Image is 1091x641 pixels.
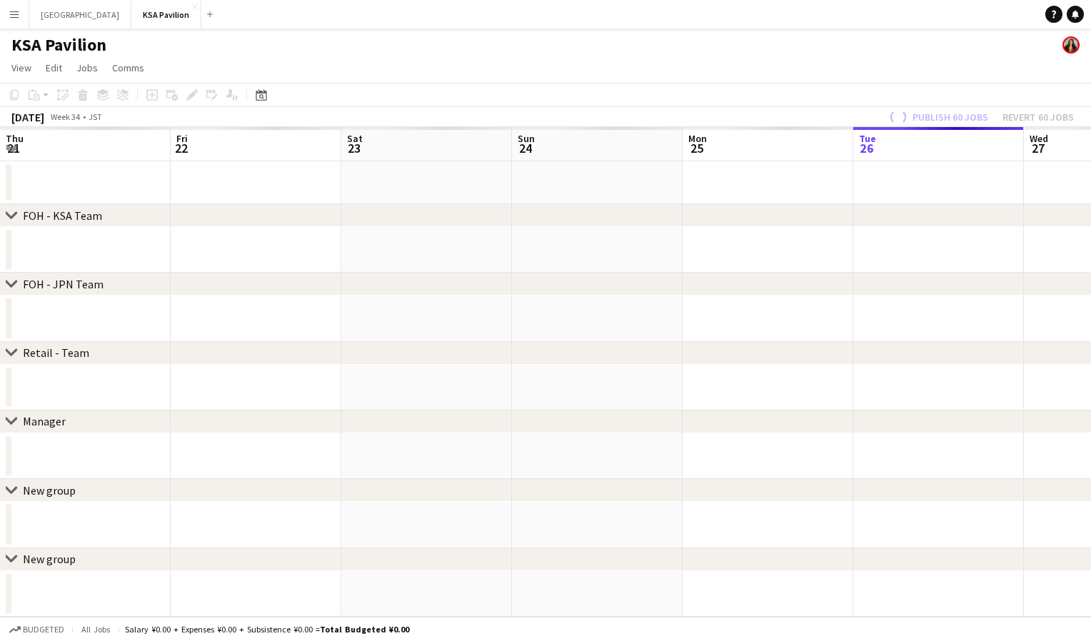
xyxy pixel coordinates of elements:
[320,624,409,635] span: Total Budgeted ¥0.00
[40,59,68,77] a: Edit
[174,140,188,156] span: 22
[857,140,876,156] span: 26
[176,132,188,145] span: Fri
[4,140,24,156] span: 21
[23,208,102,223] div: FOH - KSA Team
[688,132,707,145] span: Mon
[23,483,76,498] div: New group
[106,59,150,77] a: Comms
[23,345,89,360] div: Retail - Team
[686,140,707,156] span: 25
[71,59,104,77] a: Jobs
[29,1,131,29] button: [GEOGRAPHIC_DATA]
[23,552,76,566] div: New group
[46,61,62,74] span: Edit
[131,1,201,29] button: KSA Pavilion
[345,140,363,156] span: 23
[89,111,102,122] div: JST
[516,140,535,156] span: 24
[7,622,66,637] button: Budgeted
[11,34,106,56] h1: KSA Pavilion
[11,61,31,74] span: View
[347,132,363,145] span: Sat
[6,59,37,77] a: View
[23,625,64,635] span: Budgeted
[23,415,66,429] div: Manager
[859,132,876,145] span: Tue
[76,61,98,74] span: Jobs
[518,132,535,145] span: Sun
[125,624,409,635] div: Salary ¥0.00 + Expenses ¥0.00 + Subsistence ¥0.00 =
[1062,36,1080,54] app-user-avatar: Erika Lahssini
[23,277,104,291] div: FOH - JPN Team
[47,111,83,122] span: Week 34
[11,110,44,124] div: [DATE]
[1030,132,1048,145] span: Wed
[79,624,113,635] span: All jobs
[112,61,144,74] span: Comms
[6,132,24,145] span: Thu
[1027,140,1048,156] span: 27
